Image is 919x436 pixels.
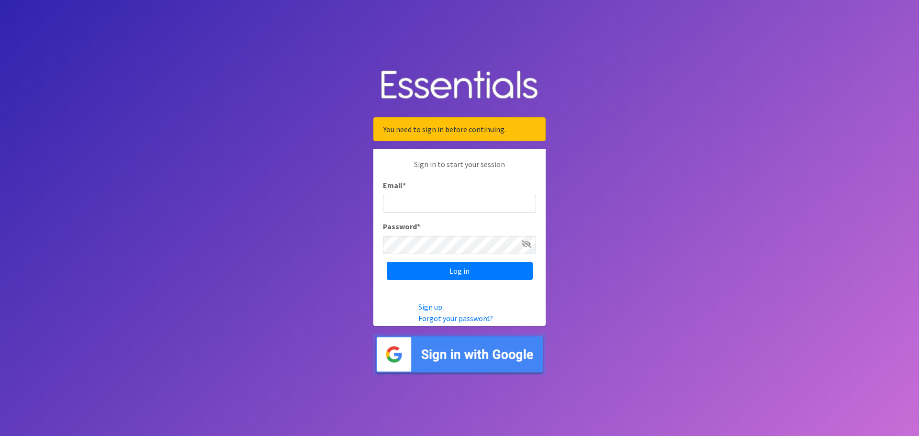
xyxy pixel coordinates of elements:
img: Human Essentials [373,61,546,110]
label: Password [383,221,420,232]
label: Email [383,179,406,191]
a: Forgot your password? [418,313,493,323]
input: Log in [387,262,533,280]
p: Sign in to start your session [383,158,536,179]
abbr: required [403,180,406,190]
abbr: required [417,222,420,231]
a: Sign up [418,302,442,312]
img: Sign in with Google [373,334,546,375]
div: You need to sign in before continuing. [373,117,546,141]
